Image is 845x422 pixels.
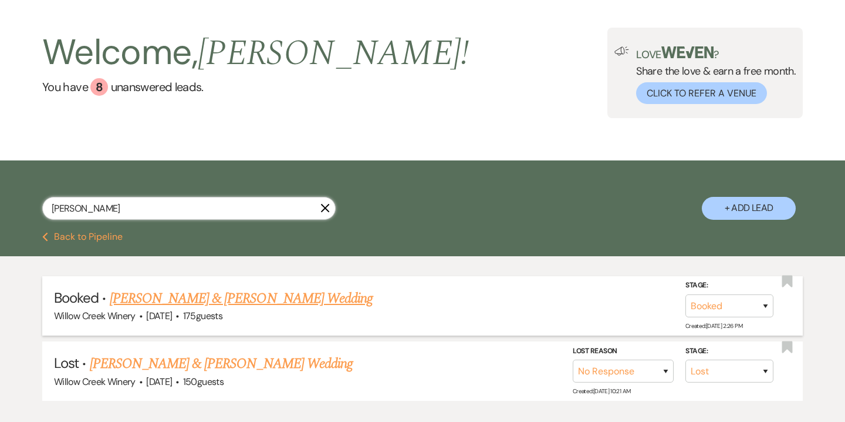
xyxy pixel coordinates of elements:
[702,197,796,220] button: + Add Lead
[198,26,469,81] span: [PERSON_NAME] !
[183,310,222,322] span: 175 guests
[636,82,767,104] button: Click to Refer a Venue
[146,376,172,388] span: [DATE]
[146,310,172,322] span: [DATE]
[573,345,674,358] label: Lost Reason
[54,354,79,372] span: Lost
[629,46,796,104] div: Share the love & earn a free month.
[54,376,136,388] span: Willow Creek Winery
[573,387,630,395] span: Created: [DATE] 10:21 AM
[614,46,629,56] img: loud-speaker-illustration.svg
[54,310,136,322] span: Willow Creek Winery
[636,46,796,60] p: Love ?
[42,78,469,96] a: You have 8 unanswered leads.
[183,376,224,388] span: 150 guests
[685,345,773,358] label: Stage:
[90,78,108,96] div: 8
[661,46,714,58] img: weven-logo-green.svg
[42,197,336,220] input: Search by name, event date, email address or phone number
[685,322,742,330] span: Created: [DATE] 2:26 PM
[42,28,469,78] h2: Welcome,
[42,232,123,242] button: Back to Pipeline
[90,353,353,374] a: [PERSON_NAME] & [PERSON_NAME] Wedding
[685,279,773,292] label: Stage:
[110,288,373,309] a: [PERSON_NAME] & [PERSON_NAME] Wedding
[54,289,99,307] span: Booked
